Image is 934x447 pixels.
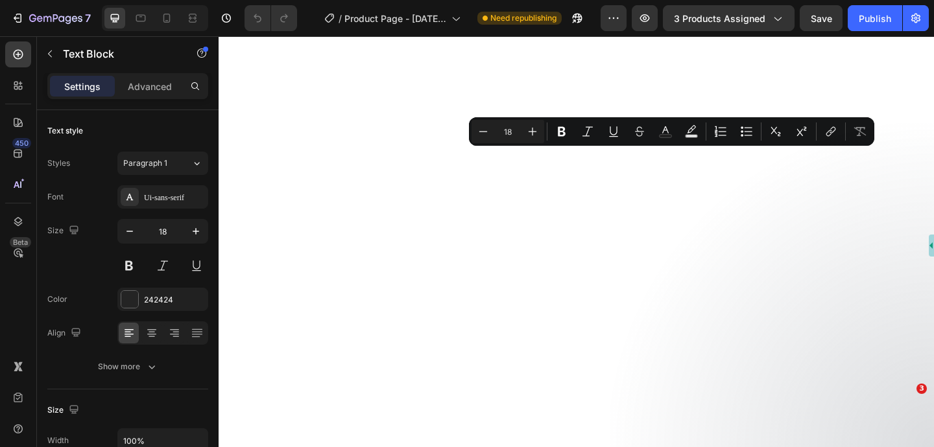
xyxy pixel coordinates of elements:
button: Paragraph 1 [117,152,208,175]
div: Styles [47,157,70,169]
iframe: Intercom live chat [890,403,921,434]
div: Editor contextual toolbar [469,117,874,146]
button: Publish [848,5,902,31]
div: Beta [10,237,31,247]
p: Settings [64,80,101,93]
div: Size [47,222,82,240]
p: Advanced [128,80,172,93]
span: 3 [916,384,927,394]
span: Paragraph 1 [123,157,167,169]
span: Need republishing [490,12,557,24]
div: Ui-sans-serif [144,192,205,203]
span: 3 products assigned [674,12,765,25]
div: 450 [12,138,31,148]
div: 242424 [144,294,205,306]
div: Color [47,293,67,305]
p: 7 [85,10,91,26]
div: Text style [47,125,83,137]
div: Undo/Redo [245,5,297,31]
span: Product Page - [DATE] 14:26:16 [344,12,446,25]
div: Show more [98,360,158,373]
span: / [339,12,342,25]
span: Save [811,13,832,24]
p: Text Block [63,46,173,62]
div: Size [47,402,82,419]
div: Font [47,191,64,203]
div: Width [47,435,69,446]
div: Align [47,325,84,342]
button: Save [800,5,843,31]
button: Show more [47,355,208,378]
button: 7 [5,5,97,31]
iframe: To enrich screen reader interactions, please activate Accessibility in Grammarly extension settings [219,36,934,447]
div: Publish [859,12,891,25]
button: 3 products assigned [663,5,795,31]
